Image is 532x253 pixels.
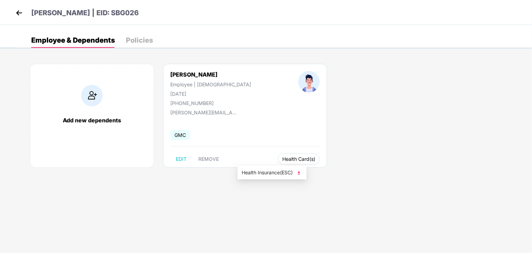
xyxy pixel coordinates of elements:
[198,156,219,162] span: REMOVE
[170,110,240,115] div: [PERSON_NAME][EMAIL_ADDRESS][DOMAIN_NAME]
[282,157,315,161] span: Health Card(s)
[176,156,187,162] span: EDIT
[298,71,320,93] img: profileImage
[170,100,251,106] div: [PHONE_NUMBER]
[81,85,103,106] img: addIcon
[31,37,115,44] div: Employee & Dependents
[170,71,251,78] div: [PERSON_NAME]
[278,154,320,165] button: Health Card(s)
[170,81,251,87] div: Employee | [DEMOGRAPHIC_DATA]
[170,91,251,97] div: [DATE]
[170,154,192,165] button: EDIT
[31,8,139,18] p: [PERSON_NAME] | EID: SBG026
[242,169,302,176] span: Health Insurance(ESC)
[170,130,190,140] span: GMC
[193,154,224,165] button: REMOVE
[295,169,302,176] img: svg+xml;base64,PHN2ZyB4bWxucz0iaHR0cDovL3d3dy53My5vcmcvMjAwMC9zdmciIHhtbG5zOnhsaW5rPSJodHRwOi8vd3...
[14,8,24,18] img: back
[126,37,153,44] div: Policies
[37,117,147,124] div: Add new dependents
